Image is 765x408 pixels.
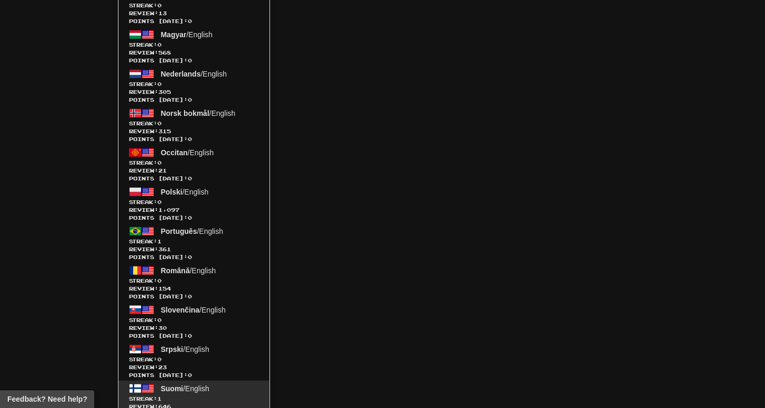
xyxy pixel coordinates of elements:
[129,363,259,371] span: Review: 23
[129,88,259,96] span: Review: 305
[161,30,187,39] span: Magyar
[161,266,216,275] span: / English
[129,206,259,214] span: Review: 1,097
[129,96,259,104] span: Points [DATE]: 0
[161,384,184,393] span: Suomi
[157,159,161,166] span: 0
[157,81,161,87] span: 0
[161,266,190,275] span: Română
[118,27,270,66] a: Magyar/EnglishStreak:0 Review:568Points [DATE]:0
[161,109,210,117] span: Norsk bokmål
[157,2,161,8] span: 0
[129,41,259,49] span: Streak:
[157,238,161,244] span: 1
[161,148,214,157] span: / English
[118,184,270,223] a: Polski/EnglishStreak:0 Review:1,097Points [DATE]:0
[161,70,227,78] span: / English
[161,188,182,196] span: Polski
[129,316,259,324] span: Streak:
[118,223,270,263] a: Português/EnglishStreak:1 Review:361Points [DATE]:0
[157,317,161,323] span: 0
[129,245,259,253] span: Review: 361
[129,167,259,175] span: Review: 21
[129,277,259,285] span: Streak:
[161,306,200,314] span: Slovenčina
[129,9,259,17] span: Review: 13
[129,371,259,379] span: Points [DATE]: 0
[118,263,270,302] a: Română/EnglishStreak:0 Review:154Points [DATE]:0
[129,214,259,222] span: Points [DATE]: 0
[161,227,223,235] span: / English
[161,345,210,353] span: / English
[157,356,161,362] span: 0
[129,253,259,261] span: Points [DATE]: 0
[129,2,259,9] span: Streak:
[129,332,259,340] span: Points [DATE]: 0
[129,324,259,332] span: Review: 30
[118,341,270,381] a: Srpski/EnglishStreak:0 Review:23Points [DATE]:0
[161,306,226,314] span: / English
[129,293,259,300] span: Points [DATE]: 0
[129,135,259,143] span: Points [DATE]: 0
[161,70,201,78] span: Nederlands
[161,148,188,157] span: Occitan
[161,345,184,353] span: Srpski
[118,302,270,341] a: Slovenčina/EnglishStreak:0 Review:30Points [DATE]:0
[118,66,270,105] a: Nederlands/EnglishStreak:0 Review:305Points [DATE]:0
[129,159,259,167] span: Streak:
[161,227,197,235] span: Português
[129,17,259,25] span: Points [DATE]: 0
[161,109,235,117] span: / English
[129,120,259,127] span: Streak:
[129,49,259,57] span: Review: 568
[157,120,161,126] span: 0
[129,127,259,135] span: Review: 315
[118,145,270,184] a: Occitan/EnglishStreak:0 Review:21Points [DATE]:0
[157,277,161,284] span: 0
[129,356,259,363] span: Streak:
[161,384,210,393] span: / English
[161,188,209,196] span: / English
[129,395,259,403] span: Streak:
[129,238,259,245] span: Streak:
[7,394,87,404] span: Open feedback widget
[157,395,161,402] span: 1
[129,57,259,65] span: Points [DATE]: 0
[129,198,259,206] span: Streak:
[157,199,161,205] span: 0
[157,41,161,48] span: 0
[118,105,270,145] a: Norsk bokmål/EnglishStreak:0 Review:315Points [DATE]:0
[129,285,259,293] span: Review: 154
[129,80,259,88] span: Streak:
[161,30,213,39] span: / English
[129,175,259,182] span: Points [DATE]: 0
